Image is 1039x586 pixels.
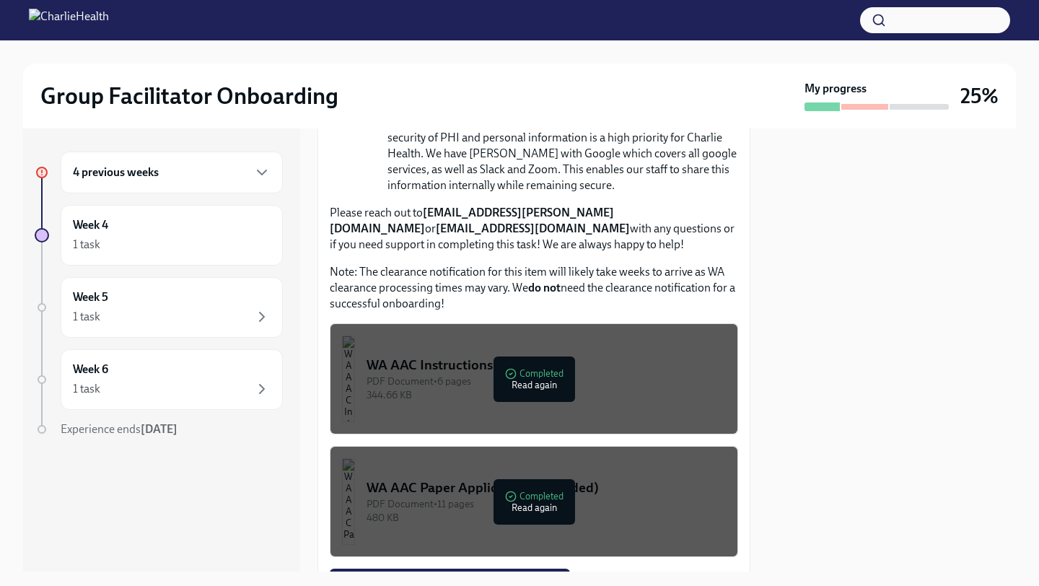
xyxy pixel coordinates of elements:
[35,205,283,266] a: Week 41 task
[960,83,999,109] h3: 25%
[436,222,630,235] strong: [EMAIL_ADDRESS][DOMAIN_NAME]
[367,375,726,388] div: PDF Document • 6 pages
[73,289,108,305] h6: Week 5
[73,165,159,180] h6: 4 previous weeks
[387,114,738,193] li: Protection and security of PHI and personal information is a high priority for Charlie Health. We...
[528,281,561,294] strong: do not
[367,388,726,402] div: 344.66 KB
[367,511,726,525] div: 480 KB
[141,422,177,436] strong: [DATE]
[73,381,100,397] div: 1 task
[330,206,614,235] strong: [EMAIL_ADDRESS][PERSON_NAME][DOMAIN_NAME]
[35,277,283,338] a: Week 51 task
[367,497,726,511] div: PDF Document • 11 pages
[330,264,738,312] p: Note: The clearance notification for this item will likely take weeks to arrive as WA clearance p...
[73,362,108,377] h6: Week 6
[35,349,283,410] a: Week 61 task
[367,356,726,375] div: WA AAC Instructions
[805,81,867,97] strong: My progress
[342,458,355,545] img: WA AAC Paper Application (if needed)
[367,478,726,497] div: WA AAC Paper Application (if needed)
[342,336,355,422] img: WA AAC Instructions
[73,309,100,325] div: 1 task
[330,205,738,253] p: Please reach out to or with any questions or if you need support in completing this task! We are ...
[61,152,283,193] div: 4 previous weeks
[73,237,100,253] div: 1 task
[61,422,177,436] span: Experience ends
[29,9,109,32] img: CharlieHealth
[330,446,738,557] button: WA AAC Paper Application (if needed)PDF Document•11 pages480 KBCompletedRead again
[40,82,338,110] h2: Group Facilitator Onboarding
[73,217,108,233] h6: Week 4
[330,323,738,434] button: WA AAC InstructionsPDF Document•6 pages344.66 KBCompletedRead again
